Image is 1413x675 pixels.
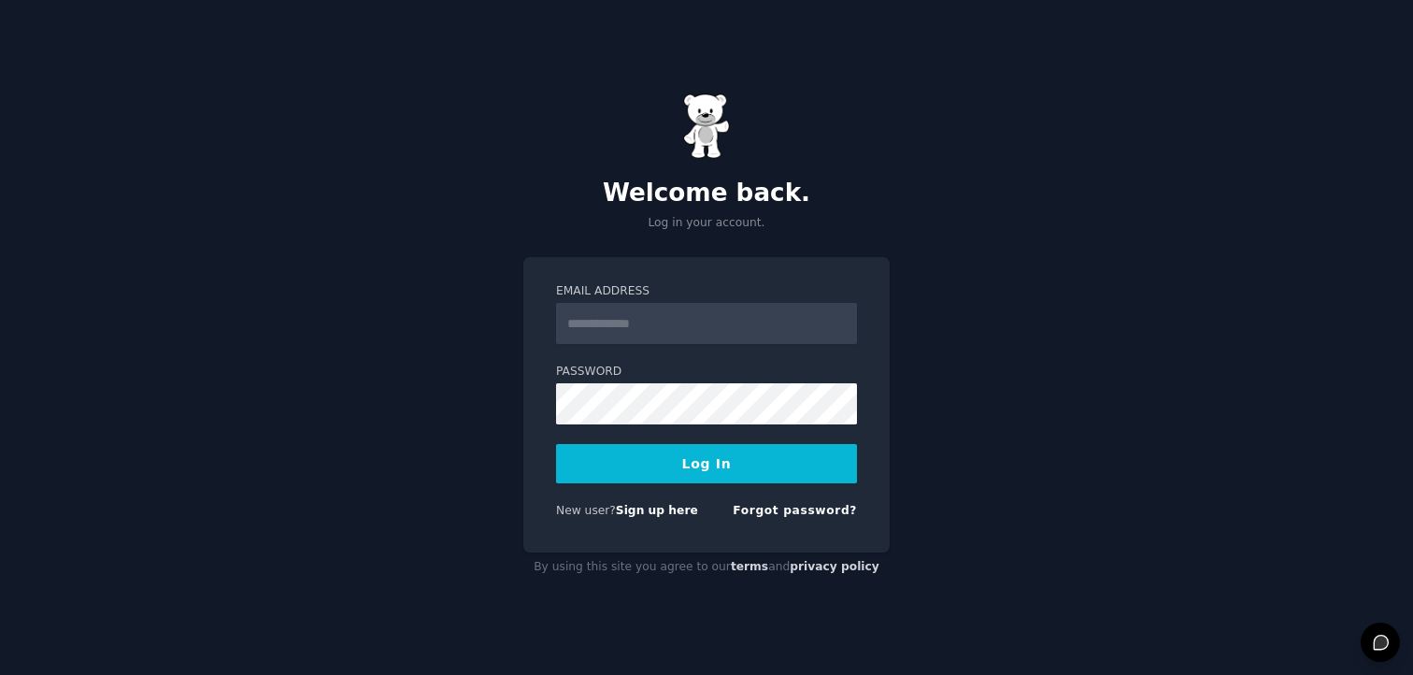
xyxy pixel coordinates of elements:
[556,444,857,483] button: Log In
[556,364,857,381] label: Password
[523,553,890,582] div: By using this site you agree to our and
[556,504,616,517] span: New user?
[556,283,857,300] label: Email Address
[523,179,890,208] h2: Welcome back.
[616,504,698,517] a: Sign up here
[790,560,879,573] a: privacy policy
[683,93,730,159] img: Gummy Bear
[523,215,890,232] p: Log in your account.
[731,560,768,573] a: terms
[733,504,857,517] a: Forgot password?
